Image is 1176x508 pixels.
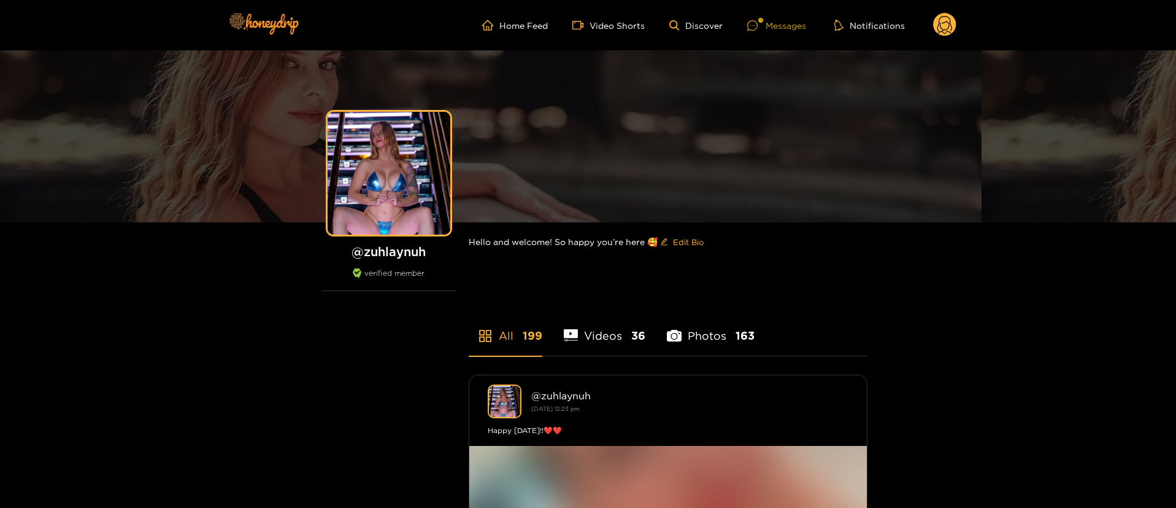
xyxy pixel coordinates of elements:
[658,232,706,252] button: editEdit Bio
[523,328,542,343] span: 199
[469,222,867,262] div: Hello and welcome! So happy you’re here 🥰
[736,328,755,343] span: 163
[488,385,521,418] img: zuhlaynuh
[667,300,755,356] li: Photos
[469,300,542,356] li: All
[747,18,806,33] div: Messages
[669,20,723,31] a: Discover
[482,20,499,31] span: home
[478,329,493,343] span: appstore
[572,20,645,31] a: Video Shorts
[631,328,645,343] span: 36
[673,236,704,248] span: Edit Bio
[564,300,646,356] li: Videos
[321,268,456,291] div: verified member
[531,390,848,401] div: @ zuhlaynuh
[482,20,548,31] a: Home Feed
[572,20,590,31] span: video-camera
[831,19,909,31] button: Notifications
[321,244,456,259] h1: @ zuhlaynuh
[660,238,668,247] span: edit
[488,424,848,437] div: Happy [DATE]!!❤️❤️
[531,405,580,412] small: [DATE] 12:23 pm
